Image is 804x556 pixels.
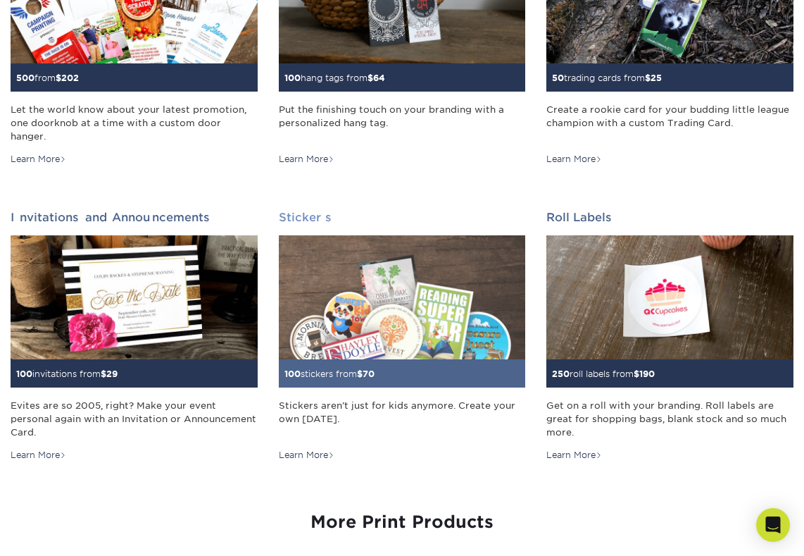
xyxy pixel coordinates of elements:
h2: Invitations and Announcements [11,211,258,224]
span: 100 [284,73,301,83]
span: $ [634,369,639,379]
span: 100 [16,369,32,379]
div: Stickers aren't just for kids anymore. Create your own [DATE]. [279,399,526,440]
h3: More Print Products [11,512,793,533]
span: 100 [284,369,301,379]
span: 50 [552,73,564,83]
small: hang tags from [284,73,385,83]
a: Stickers 100stickers from$70 Stickers aren't just for kids anymore. Create your own [DATE]. Learn... [279,211,526,462]
h2: Roll Labels [546,211,793,224]
h2: Stickers [279,211,526,224]
small: from [16,73,79,83]
div: Put the finishing touch on your branding with a personalized hang tag. [279,103,526,144]
img: Invitations and Announcements [11,235,258,359]
img: Stickers [279,235,526,359]
img: Roll Labels [546,235,793,359]
div: Learn More [11,449,66,462]
div: Get on a roll with your branding. Roll labels are great for shopping bags, blank stock and so muc... [546,399,793,440]
span: $ [368,73,373,83]
span: 190 [639,369,655,379]
div: Evites are so 2005, right? Make your event personal again with an Invitation or Announcement Card. [11,399,258,440]
span: 202 [61,73,79,83]
div: Learn More [279,449,334,462]
span: 70 [363,369,375,379]
div: Learn More [546,153,602,166]
small: invitations from [16,369,118,379]
div: Learn More [11,153,66,166]
span: $ [101,369,106,379]
span: $ [56,73,61,83]
small: stickers from [284,369,375,379]
small: roll labels from [552,369,655,379]
div: Create a rookie card for your budding little league champion with a custom Trading Card. [546,103,793,144]
span: $ [645,73,651,83]
a: Roll Labels 250roll labels from$190 Get on a roll with your branding. Roll labels are great for s... [546,211,793,462]
span: 64 [373,73,385,83]
div: Learn More [279,153,334,166]
div: Learn More [546,449,602,462]
span: 250 [552,369,570,379]
span: 25 [651,73,662,83]
small: trading cards from [552,73,662,83]
span: 29 [106,369,118,379]
div: Let the world know about your latest promotion, one doorknob at a time with a custom door hanger. [11,103,258,144]
span: $ [357,369,363,379]
span: 500 [16,73,34,83]
div: Open Intercom Messenger [756,508,790,542]
a: Invitations and Announcements 100invitations from$29 Evites are so 2005, right? Make your event p... [11,211,258,462]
